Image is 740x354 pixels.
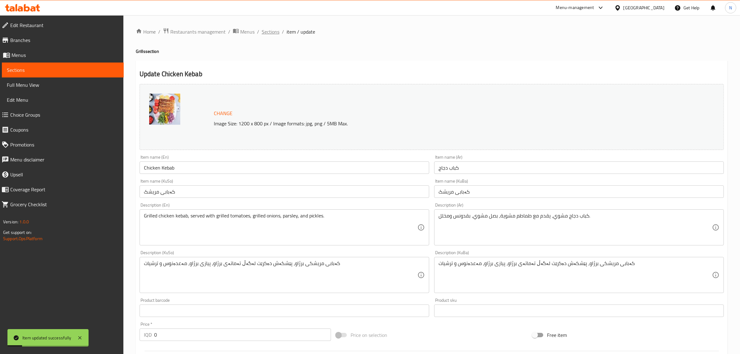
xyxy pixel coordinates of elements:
[439,213,712,242] textarea: كباب دجاج مشوي، يقدم مع طماطم مشوية، بصل مشوي، بقدونس ومخلل.
[19,218,29,226] span: 1.0.0
[11,51,119,59] span: Menus
[2,92,124,107] a: Edit Menu
[149,94,180,125] img: %D9%83%D8%A8%D8%A7%D8%A8_%D8%AF%D8%AC%D8%A7%D8%AC_638786103694697469.jpg
[158,28,160,35] li: /
[228,28,230,35] li: /
[729,4,732,11] span: N
[163,28,226,36] a: Restaurants management
[136,28,728,36] nav: breadcrumb
[154,328,331,341] input: Please enter price
[240,28,255,35] span: Menus
[3,228,32,236] span: Get support on:
[556,4,594,12] div: Menu-management
[10,36,119,44] span: Branches
[22,334,71,341] div: Item updated successfully
[262,28,279,35] a: Sections
[287,28,315,35] span: item / update
[170,28,226,35] span: Restaurants management
[3,235,43,243] a: Support.OpsPlatform
[351,331,387,339] span: Price on selection
[214,109,232,118] span: Change
[211,120,635,127] p: Image Size: 1200 x 800 px / Image formats: jpg, png / 5MB Max.
[10,171,119,178] span: Upsell
[144,260,417,290] textarea: کەبابی مریشکی برژاو، پێشکەش دەکرێت لەگەڵ تەماتەی برژاو، پیازی برژاو، مەعدەنوس و ترشیات
[10,111,119,119] span: Choice Groups
[10,21,119,29] span: Edit Restaurant
[434,161,724,174] input: Enter name Ar
[140,161,429,174] input: Enter name En
[144,213,417,242] textarea: Grilled chicken kebab, served with grilled tomatoes, grilled onions, parsley, and pickles.
[136,48,728,54] h4: Grills section
[140,305,429,317] input: Please enter product barcode
[10,126,119,133] span: Coupons
[233,28,255,36] a: Menus
[2,63,124,77] a: Sections
[10,186,119,193] span: Coverage Report
[136,28,156,35] a: Home
[439,260,712,290] textarea: کەبابی مریشکی برژاو، پێشکەش دەکرێت لەگەڵ تەماتەی برژاو، پیازی برژاو، مەعدەنوس و ترشیات
[140,185,429,198] input: Enter name KuSo
[140,69,724,79] h2: Update Chicken Kebab
[434,305,724,317] input: Please enter product sku
[547,331,567,339] span: Free item
[10,201,119,208] span: Grocery Checklist
[7,96,119,104] span: Edit Menu
[10,141,119,148] span: Promotions
[211,107,235,120] button: Change
[623,4,664,11] div: [GEOGRAPHIC_DATA]
[2,77,124,92] a: Full Menu View
[434,185,724,198] input: Enter name KuBa
[3,218,18,226] span: Version:
[282,28,284,35] li: /
[10,156,119,163] span: Menu disclaimer
[7,81,119,89] span: Full Menu View
[257,28,259,35] li: /
[144,331,152,338] p: IQD
[7,66,119,74] span: Sections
